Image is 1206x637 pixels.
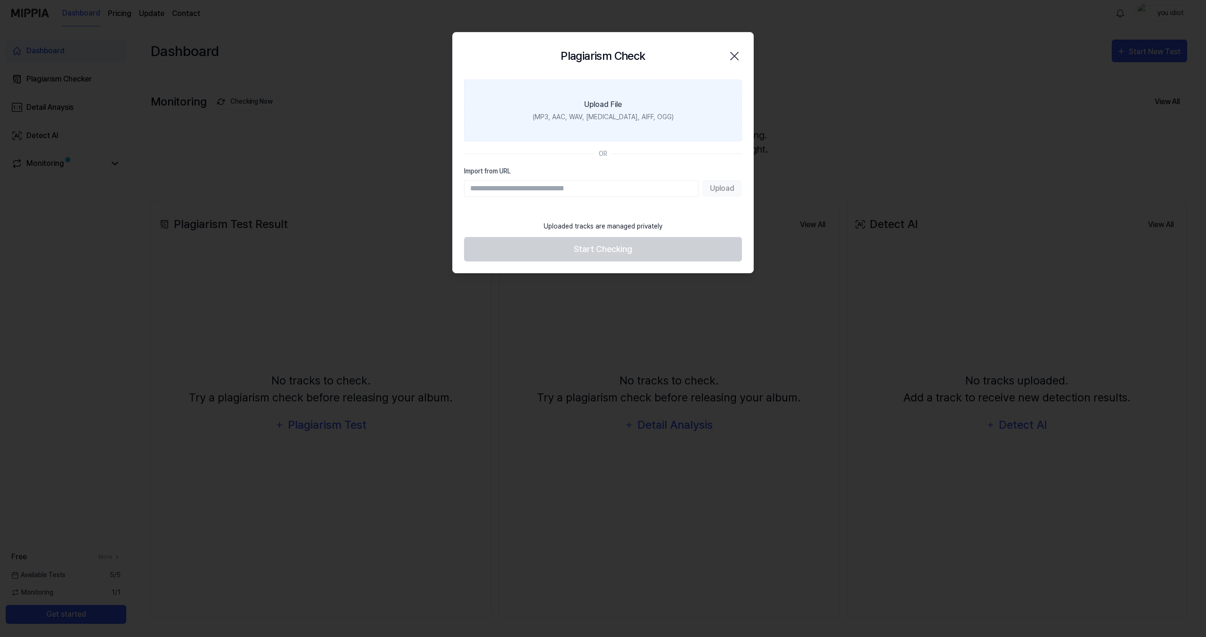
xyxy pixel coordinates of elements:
div: OR [599,149,607,159]
div: Uploaded tracks are managed privately [538,216,668,237]
div: (MP3, AAC, WAV, [MEDICAL_DATA], AIFF, OGG) [533,112,674,122]
h2: Plagiarism Check [561,48,645,65]
div: Upload File [584,99,622,110]
label: Import from URL [464,166,742,176]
